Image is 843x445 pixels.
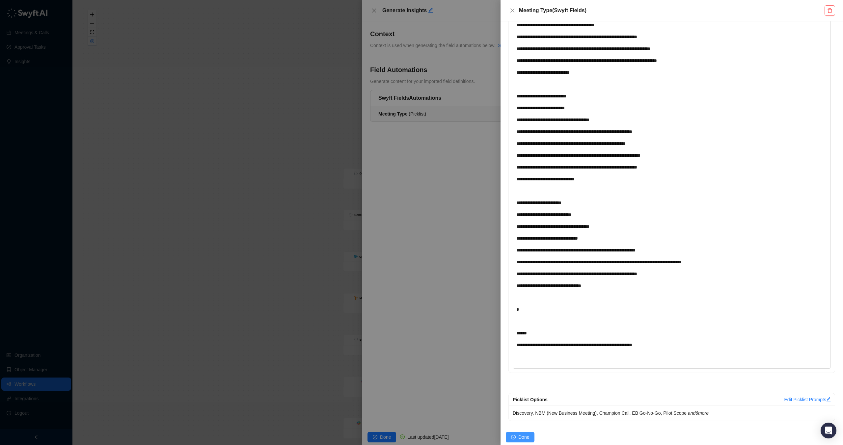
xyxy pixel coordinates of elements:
[510,8,515,13] span: close
[513,410,709,416] span: Discovery, NBM (New Business Meeting), Champion Call, EB Go-No-Go, Pilot Scope
[513,396,784,403] div: Picklist Options
[508,7,516,14] button: Close
[511,435,516,439] span: check-circle
[688,410,709,416] i: and 6 more
[826,397,831,402] span: edit
[821,423,836,438] div: Open Intercom Messenger
[827,8,832,13] span: delete
[519,7,825,14] h5: Meeting Type ( Swyft Fields )
[784,397,831,402] a: Edit Picklist Prompts
[518,433,529,441] span: Done
[506,432,534,442] button: Done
